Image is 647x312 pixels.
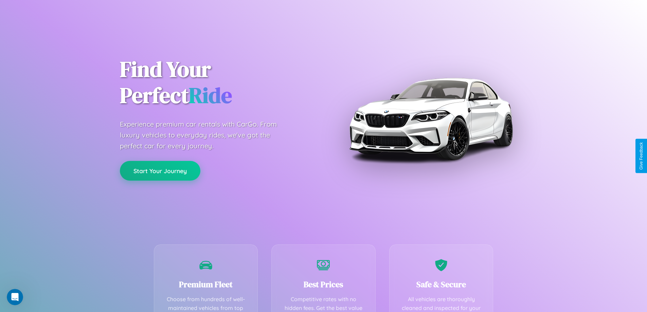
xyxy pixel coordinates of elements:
h3: Best Prices [282,279,365,290]
iframe: Intercom live chat [7,289,23,305]
h3: Safe & Secure [400,279,483,290]
h3: Premium Fleet [164,279,248,290]
img: Premium BMW car rental vehicle [346,34,516,204]
div: Give Feedback [639,142,644,170]
h1: Find Your Perfect [120,56,313,109]
button: Start Your Journey [120,161,200,181]
span: Ride [189,80,232,110]
p: Experience premium car rentals with CarGo. From luxury vehicles to everyday rides, we've got the ... [120,119,290,151]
